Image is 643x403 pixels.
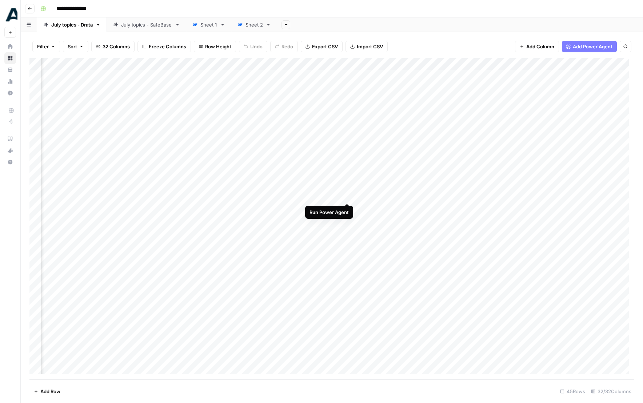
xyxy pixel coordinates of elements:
[346,41,388,52] button: Import CSV
[312,43,338,50] span: Export CSV
[37,17,107,32] a: July topics - Drata
[301,41,343,52] button: Export CSV
[200,21,217,28] div: Sheet 1
[245,21,263,28] div: Sheet 2
[29,386,65,397] button: Add Row
[32,41,60,52] button: Filter
[51,21,93,28] div: July topics - Drata
[103,43,130,50] span: 32 Columns
[562,41,617,52] button: Add Power Agent
[4,156,16,168] button: Help + Support
[515,41,559,52] button: Add Column
[281,43,293,50] span: Redo
[4,87,16,99] a: Settings
[526,43,554,50] span: Add Column
[4,133,16,145] a: AirOps Academy
[137,41,191,52] button: Freeze Columns
[205,43,231,50] span: Row Height
[5,145,16,156] div: What's new?
[573,43,612,50] span: Add Power Agent
[557,386,588,397] div: 45 Rows
[91,41,135,52] button: 32 Columns
[4,76,16,87] a: Usage
[588,386,634,397] div: 32/32 Columns
[37,43,49,50] span: Filter
[149,43,186,50] span: Freeze Columns
[40,388,60,395] span: Add Row
[186,17,231,32] a: Sheet 1
[194,41,236,52] button: Row Height
[357,43,383,50] span: Import CSV
[270,41,298,52] button: Redo
[309,209,349,216] div: Run Power Agent
[4,41,16,52] a: Home
[63,41,88,52] button: Sort
[250,43,263,50] span: Undo
[4,64,16,76] a: Your Data
[4,8,17,21] img: Drata Logo
[4,145,16,156] button: What's new?
[4,52,16,64] a: Browse
[68,43,77,50] span: Sort
[239,41,267,52] button: Undo
[4,6,16,24] button: Workspace: Drata
[121,21,172,28] div: July topics - SafeBase
[107,17,186,32] a: July topics - SafeBase
[231,17,277,32] a: Sheet 2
